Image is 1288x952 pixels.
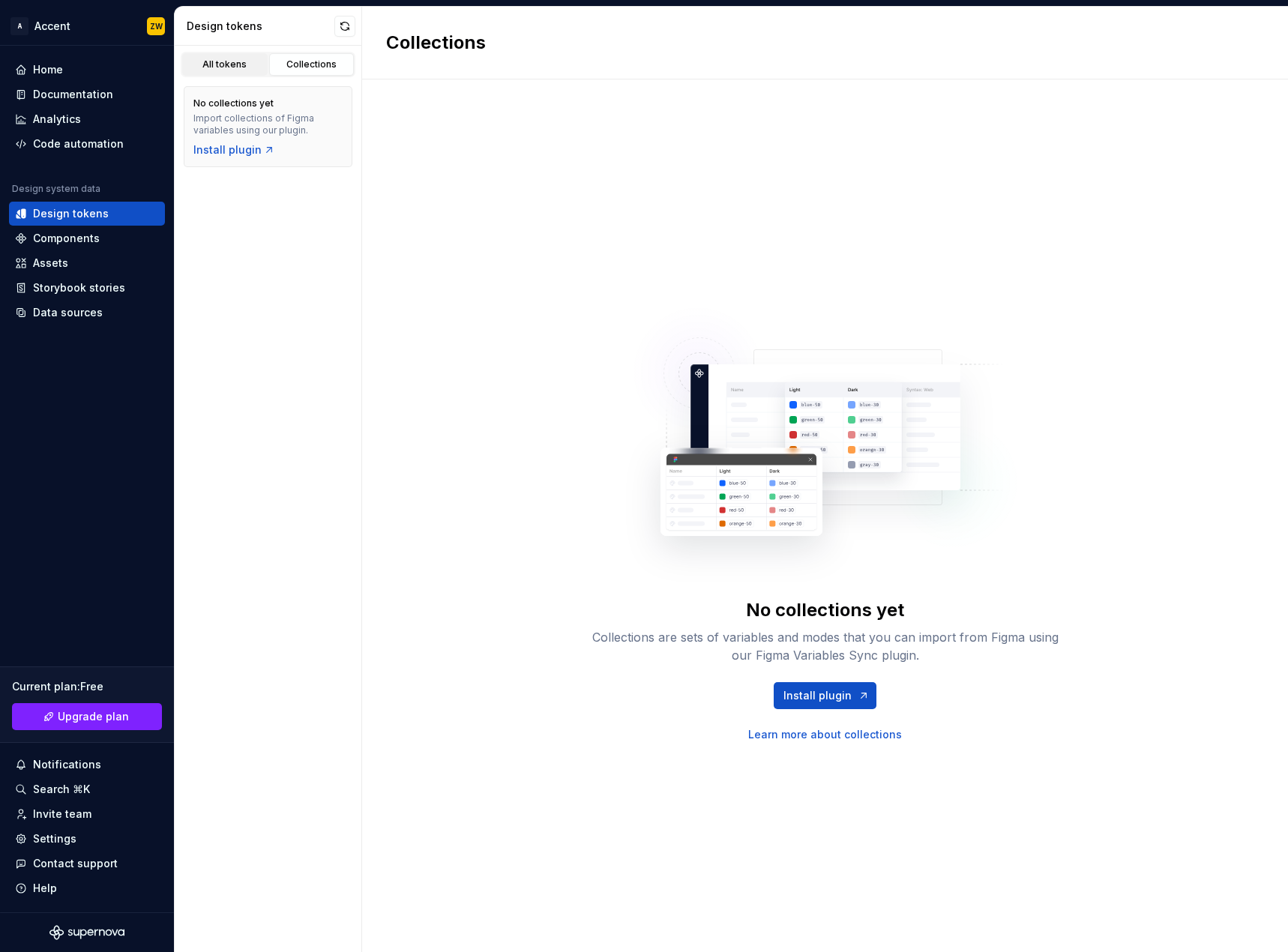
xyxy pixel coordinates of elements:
[10,17,28,35] div: A
[3,10,171,42] button: AAccentZW
[9,58,165,82] a: Home
[33,136,124,151] div: Code automation
[774,682,876,709] a: Install plugin
[33,231,100,246] div: Components
[33,280,125,295] div: Storybook stories
[12,703,162,730] button: Upgrade plan
[33,831,76,846] div: Settings
[33,881,57,896] div: Help
[9,876,165,900] button: Help
[187,19,334,34] div: Design tokens
[783,688,852,703] span: Install plugin
[12,183,100,195] div: Design system data
[586,628,1065,664] div: Collections are sets of variables and modes that you can import from Figma using our Figma Variab...
[33,305,103,320] div: Data sources
[33,112,81,127] div: Analytics
[9,852,165,876] button: Contact support
[33,62,63,77] div: Home
[9,202,165,226] a: Design tokens
[33,757,101,772] div: Notifications
[49,925,124,940] svg: Supernova Logo
[33,87,113,102] div: Documentation
[58,709,129,724] span: Upgrade plan
[33,206,109,221] div: Design tokens
[9,107,165,131] a: Analytics
[33,256,68,271] div: Assets
[34,19,70,34] div: Accent
[274,58,349,70] div: Collections
[9,276,165,300] a: Storybook stories
[9,777,165,801] button: Search ⌘K
[33,856,118,871] div: Contact support
[746,598,904,622] div: No collections yet
[193,112,343,136] div: Import collections of Figma variables using our plugin.
[33,782,90,797] div: Search ⌘K
[386,31,486,55] h2: Collections
[9,82,165,106] a: Documentation
[193,142,275,157] a: Install plugin
[9,301,165,325] a: Data sources
[9,802,165,826] a: Invite team
[748,727,902,742] a: Learn more about collections
[150,20,163,32] div: ZW
[33,807,91,822] div: Invite team
[193,97,274,109] div: No collections yet
[9,132,165,156] a: Code automation
[9,226,165,250] a: Components
[12,679,162,694] div: Current plan : Free
[187,58,262,70] div: All tokens
[9,827,165,851] a: Settings
[9,251,165,275] a: Assets
[9,753,165,777] button: Notifications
